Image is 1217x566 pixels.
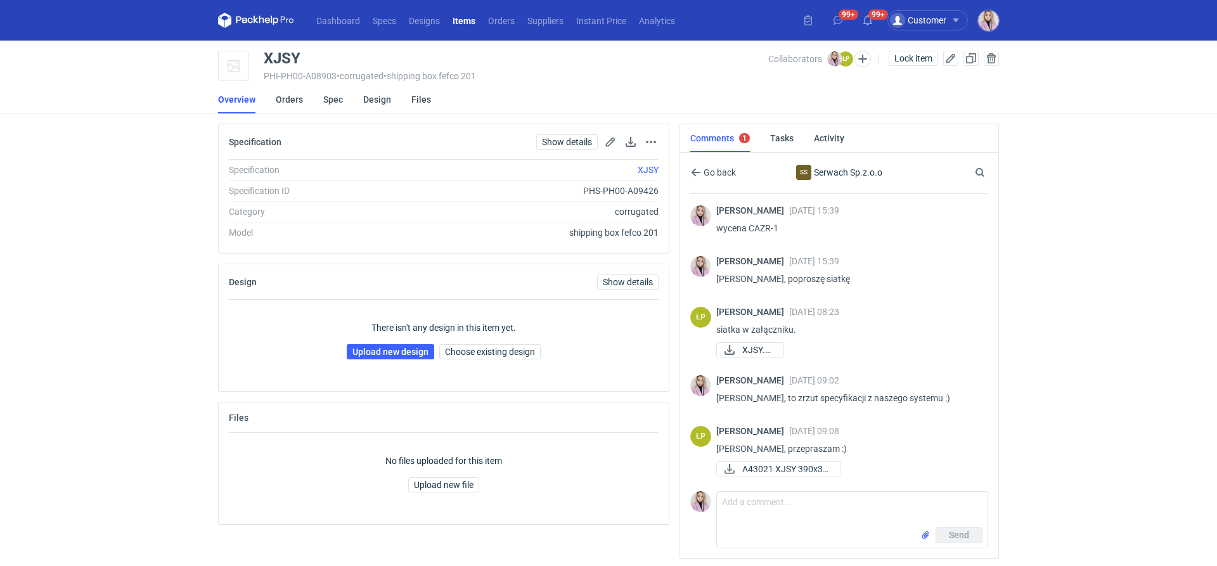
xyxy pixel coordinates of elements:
[894,54,932,63] span: Lock item
[347,344,434,359] a: Upload new design
[887,10,978,30] button: Customer
[690,307,711,328] figcaption: ŁP
[943,51,958,66] button: Edit item
[716,256,789,266] span: [PERSON_NAME]
[276,86,303,113] a: Orders
[570,13,633,28] a: Instant Price
[383,71,476,81] span: • shipping box fefco 201
[978,10,999,31] img: Klaudia Wiśniewska
[716,461,841,477] div: A43021 XJSY 390x320x125xB.pdf
[796,165,811,180] div: Serwach Sp.z.o.o
[716,205,789,215] span: [PERSON_NAME]
[229,137,281,147] h2: Specification
[716,322,978,337] p: siatka w załączniku.
[716,461,841,477] a: A43021 XJSY 390x32...
[789,205,839,215] span: [DATE] 15:39
[690,165,737,180] button: Go back
[690,491,711,512] img: Klaudia Wiśniewska
[323,86,343,113] a: Spec
[229,226,401,239] div: Model
[401,205,659,218] div: corrugated
[838,51,853,67] figcaption: ŁP
[446,13,482,28] a: Items
[445,347,535,356] span: Choose existing design
[716,271,978,286] p: [PERSON_NAME], poproszę siatkę
[643,134,659,150] button: Actions
[716,221,978,236] p: wycena CAZR-1
[827,51,842,67] img: Klaudia Wiśniewska
[789,307,839,317] span: [DATE] 08:23
[828,10,848,30] button: 99+
[229,164,401,176] div: Specification
[936,527,982,543] button: Send
[603,134,618,150] button: Edit spec
[742,343,773,357] span: XJSY.pdf
[984,51,999,66] button: Delete item
[716,342,784,357] a: XJSY.pdf
[778,165,901,180] div: Serwach Sp.z.o.o
[858,10,878,30] button: 99+
[623,134,638,150] button: Download specification
[963,51,979,66] button: Duplicate Item
[716,426,789,436] span: [PERSON_NAME]
[949,531,969,539] span: Send
[742,134,747,143] div: 1
[229,277,257,287] h2: Design
[789,375,839,385] span: [DATE] 09:02
[770,124,794,152] a: Tasks
[796,165,811,180] figcaption: SS
[814,124,844,152] a: Activity
[521,13,570,28] a: Suppliers
[972,165,1013,180] input: Search
[597,274,659,290] a: Show details
[229,413,248,423] h2: Files
[264,51,300,66] div: XJSY
[218,86,255,113] a: Overview
[890,13,946,28] div: Customer
[690,375,711,396] img: Klaudia Wiśniewska
[716,375,789,385] span: [PERSON_NAME]
[701,168,736,177] span: Go back
[264,71,768,81] div: PHI-PH00-A08903
[536,134,598,150] a: Show details
[363,86,391,113] a: Design
[414,480,473,489] span: Upload new file
[408,477,479,492] button: Upload new file
[690,307,711,328] div: Łukasz Postawa
[742,462,830,476] span: A43021 XJSY 390x32...
[690,426,711,447] figcaption: ŁP
[716,441,978,456] p: [PERSON_NAME], przepraszam :)
[690,426,711,447] div: Łukasz Postawa
[633,13,681,28] a: Analytics
[716,307,789,317] span: [PERSON_NAME]
[638,165,659,175] a: XJSY
[310,13,366,28] a: Dashboard
[854,51,871,67] button: Edit collaborators
[229,184,401,197] div: Specification ID
[690,124,750,152] a: Comments1
[337,71,383,81] span: • corrugated
[768,54,822,64] span: Collaborators
[401,226,659,239] div: shipping box fefco 201
[229,205,401,218] div: Category
[402,13,446,28] a: Designs
[482,13,521,28] a: Orders
[439,344,541,359] button: Choose existing design
[690,256,711,277] img: Klaudia Wiśniewska
[366,13,402,28] a: Specs
[690,205,711,226] img: Klaudia Wiśniewska
[401,184,659,197] div: PHS-PH00-A09426
[218,13,294,28] svg: Packhelp Pro
[889,51,938,66] button: Lock item
[789,426,839,436] span: [DATE] 09:08
[385,454,502,467] p: No files uploaded for this item
[411,86,431,113] a: Files
[789,256,839,266] span: [DATE] 15:39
